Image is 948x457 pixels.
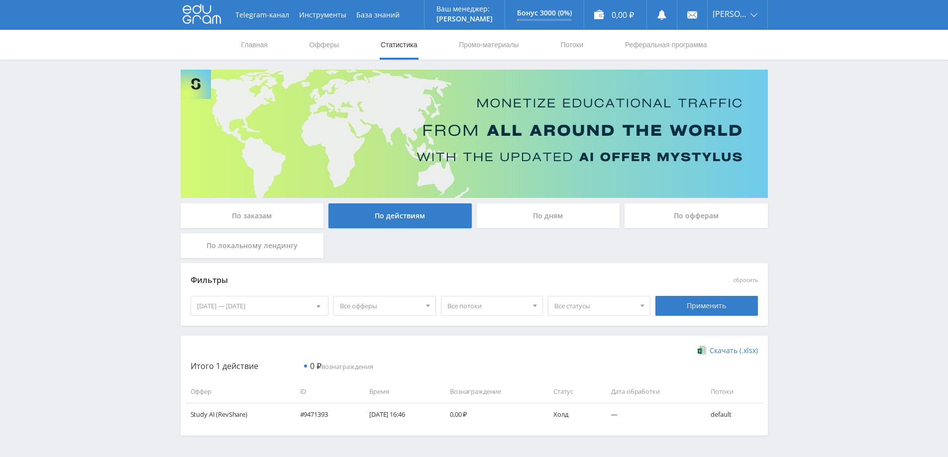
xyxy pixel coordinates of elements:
[310,361,321,371] span: 0 ₽
[601,380,701,403] td: Дата обработки
[624,30,708,60] a: Реферальная программа
[181,70,768,198] img: Banner
[440,403,543,425] td: 0,00 ₽
[290,380,360,403] td: ID
[240,30,269,60] a: Главная
[625,203,768,228] div: По офферам
[543,380,601,403] td: Статус
[701,403,762,425] td: default
[340,296,421,315] span: Все офферы
[477,203,620,228] div: По дням
[380,30,419,60] a: Статистика
[710,347,758,355] span: Скачать (.xlsx)
[447,296,528,315] span: Все потоки
[191,361,258,371] span: Итого 1 действие
[310,362,373,371] span: вознаграждения
[734,277,758,283] button: сбросить
[359,380,440,403] td: Время
[554,296,635,315] span: Все статусы
[181,203,324,228] div: По заказам
[186,403,290,425] td: Study AI (RevShare)
[290,403,360,425] td: #9471393
[701,380,762,403] td: Потоки
[440,380,543,403] td: Вознаграждение
[559,30,584,60] a: Потоки
[517,9,572,17] p: Бонус 3000 (0%)
[543,403,601,425] td: Холд
[309,30,340,60] a: Офферы
[713,10,747,18] span: [PERSON_NAME]
[181,233,324,258] div: По локальному лендингу
[458,30,520,60] a: Промо-материалы
[359,403,440,425] td: [DATE] 16:46
[698,345,706,355] img: xlsx
[655,296,758,316] div: Применить
[436,5,493,13] p: Ваш менеджер:
[698,346,757,356] a: Скачать (.xlsx)
[191,273,615,288] div: Фильтры
[328,203,472,228] div: По действиям
[191,296,328,315] div: [DATE] — [DATE]
[436,15,493,23] p: [PERSON_NAME]
[186,380,290,403] td: Оффер
[601,403,701,425] td: —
